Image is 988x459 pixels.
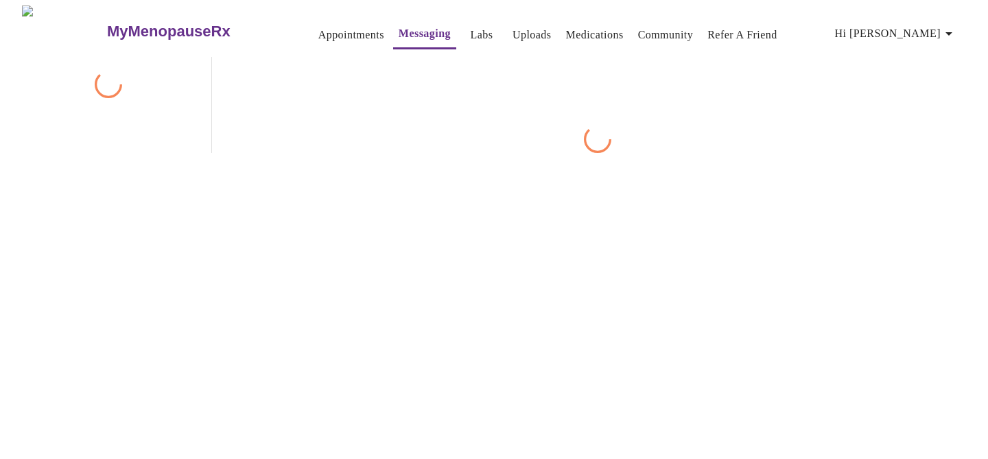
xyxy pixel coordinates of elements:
h3: MyMenopauseRx [107,23,231,40]
a: Community [638,25,694,45]
a: Uploads [513,25,552,45]
button: Medications [561,21,629,49]
a: Refer a Friend [707,25,777,45]
a: Appointments [318,25,384,45]
button: Labs [460,21,504,49]
a: Messaging [399,24,451,43]
span: Hi [PERSON_NAME] [835,24,957,43]
button: Uploads [507,21,557,49]
a: Medications [566,25,624,45]
a: Labs [471,25,493,45]
button: Appointments [313,21,390,49]
a: MyMenopauseRx [105,8,285,56]
button: Messaging [393,20,456,49]
button: Refer a Friend [702,21,783,49]
button: Hi [PERSON_NAME] [830,20,963,47]
button: Community [633,21,699,49]
img: MyMenopauseRx Logo [22,5,105,57]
